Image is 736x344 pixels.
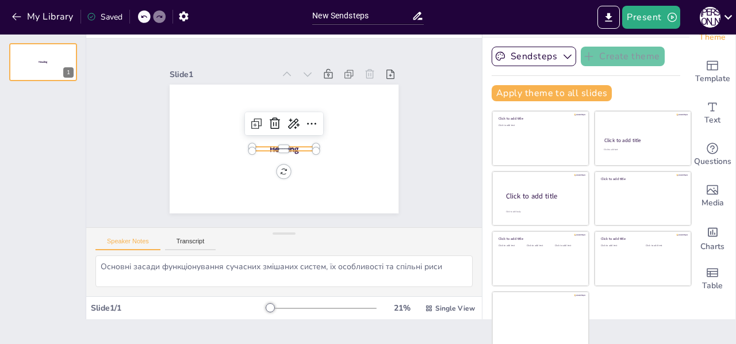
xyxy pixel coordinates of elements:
[601,177,626,181] span: Click to add title
[506,192,557,201] span: Click to add title
[689,134,735,175] div: Get real-time input from your audience
[689,258,735,300] div: Add a table
[581,47,665,66] button: Create theme
[499,124,515,127] span: Click to add text
[527,244,543,247] span: Click to add text
[700,6,720,29] button: А [PERSON_NAME]
[689,217,735,258] div: Add charts and graphs
[492,47,576,66] button: Sendsteps
[695,72,730,85] span: Template
[435,304,475,313] span: Single View
[499,244,515,247] span: Click to add text
[701,197,724,209] span: Media
[179,116,231,216] div: Slide 1
[294,133,304,147] span: Body text
[41,62,45,63] span: Body text
[601,244,618,247] span: Click to add text
[702,280,723,292] span: Table
[689,93,735,134] div: Add text boxes
[499,117,523,121] span: Click to add title
[689,51,735,93] div: Add ready made slides
[87,12,122,22] div: Saved
[63,67,74,78] div: 1
[597,6,620,29] button: Export to PowerPoint
[9,43,77,81] div: 1
[499,237,523,242] span: Click to add title
[95,255,473,287] textarea: Основні засади функціонування сучасних змішаних систем, їх особливості та спільні риси
[506,210,521,213] span: Click to add body
[646,244,662,247] span: Click to add text
[555,244,572,247] span: Click to add text
[39,60,47,64] span: Heading
[312,7,411,24] input: Insert title
[604,137,641,144] span: Click to add title
[601,237,626,242] span: Click to add title
[694,155,731,168] span: Questions
[622,6,680,29] button: Present
[700,240,724,253] span: Charts
[604,148,618,151] span: Click to add text
[700,7,720,28] div: А [PERSON_NAME]
[95,238,160,250] button: Speaker Notes
[388,303,416,314] div: 21 %
[689,175,735,217] div: Add images, graphics, shapes or video
[165,238,216,250] button: Transcript
[91,303,266,314] div: Slide 1 / 1
[9,7,78,26] button: My Library
[492,85,612,101] button: Apply theme to all slides
[704,114,720,127] span: Text
[699,31,726,44] span: Theme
